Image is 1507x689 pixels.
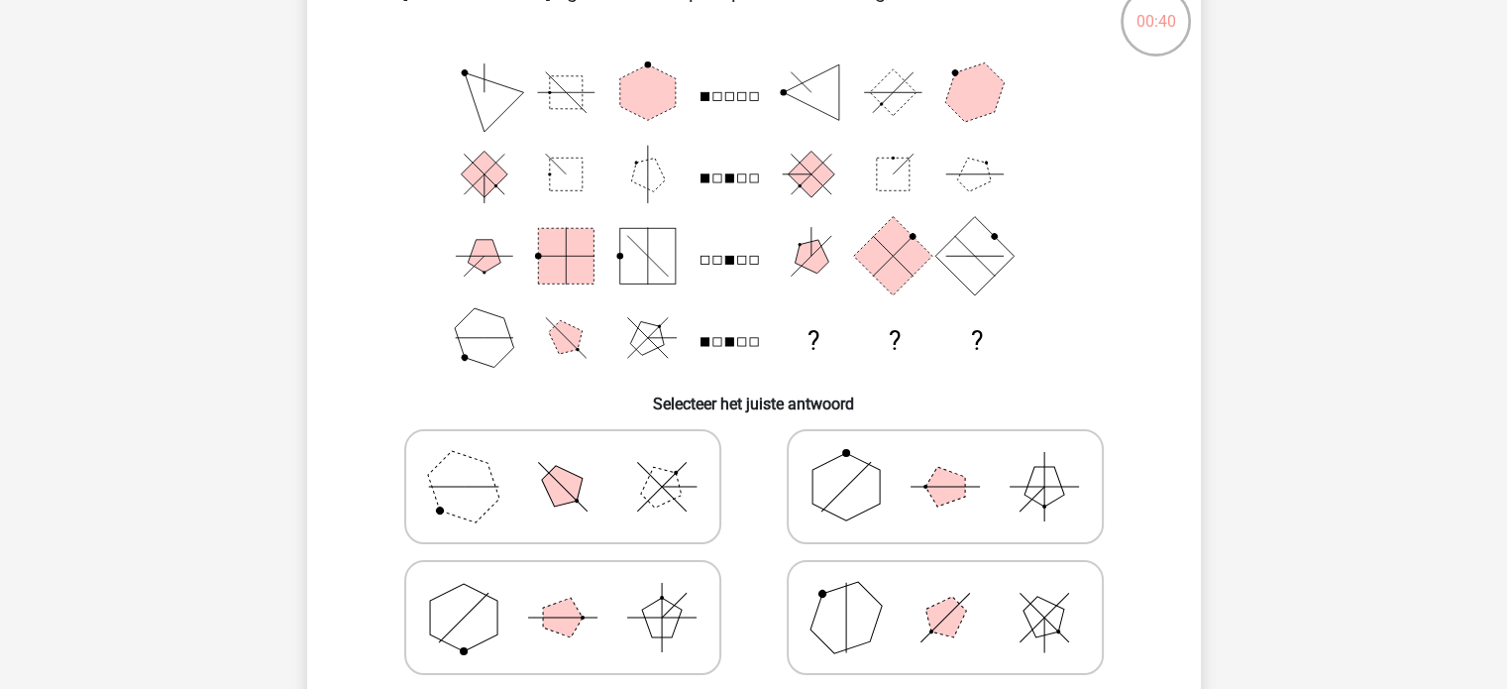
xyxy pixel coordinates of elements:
[339,379,1169,413] h6: Selecteer het juiste antwoord
[970,326,982,356] text: ?
[807,326,818,356] text: ?
[889,326,901,356] text: ?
